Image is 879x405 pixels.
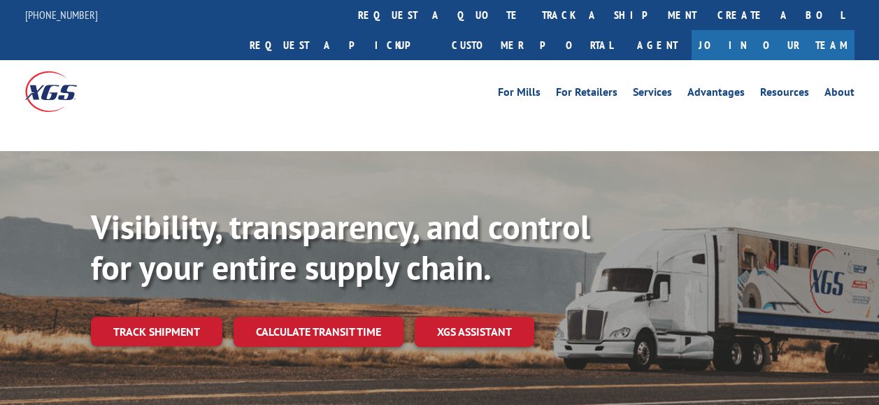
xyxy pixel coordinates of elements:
[556,87,617,102] a: For Retailers
[633,87,672,102] a: Services
[760,87,809,102] a: Resources
[623,30,692,60] a: Agent
[25,8,98,22] a: [PHONE_NUMBER]
[239,30,441,60] a: Request a pickup
[441,30,623,60] a: Customer Portal
[687,87,745,102] a: Advantages
[91,317,222,346] a: Track shipment
[415,317,534,347] a: XGS ASSISTANT
[91,205,590,289] b: Visibility, transparency, and control for your entire supply chain.
[234,317,403,347] a: Calculate transit time
[824,87,855,102] a: About
[498,87,541,102] a: For Mills
[692,30,855,60] a: Join Our Team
